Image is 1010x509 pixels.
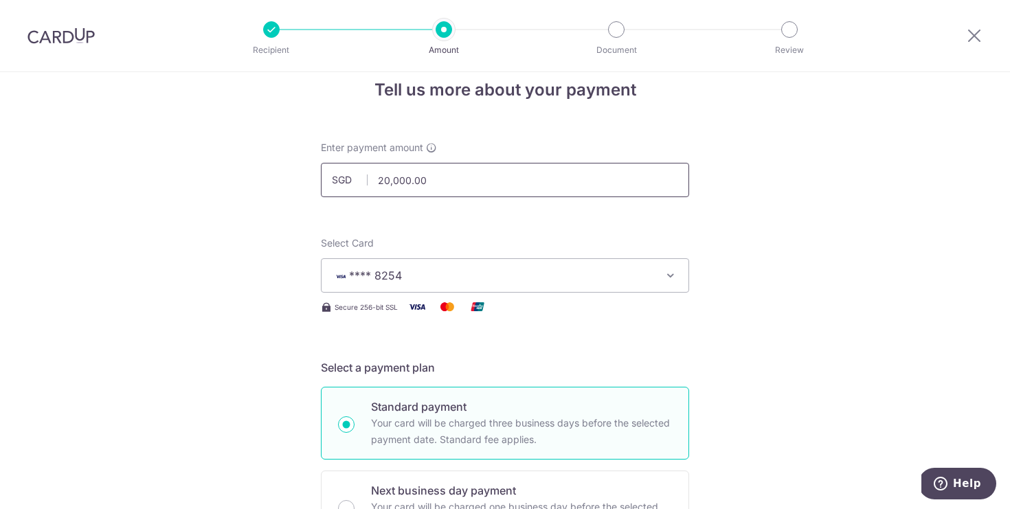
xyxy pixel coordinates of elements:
p: Standard payment [371,398,672,415]
img: Union Pay [464,298,491,315]
p: Document [565,43,667,57]
img: VISA [333,271,349,281]
p: Amount [393,43,495,57]
iframe: Opens a widget where you can find more information [921,468,996,502]
img: Mastercard [434,298,461,315]
input: 0.00 [321,163,689,197]
p: Next business day payment [371,482,672,499]
p: Review [739,43,840,57]
span: translation missing: en.payables.payment_networks.credit_card.summary.labels.select_card [321,237,374,249]
p: Recipient [221,43,322,57]
p: Your card will be charged three business days before the selected payment date. Standard fee appl... [371,415,672,448]
span: Enter payment amount [321,141,423,155]
span: Secure 256-bit SSL [335,302,398,313]
h5: Select a payment plan [321,359,689,376]
span: SGD [332,173,368,187]
img: CardUp [27,27,95,44]
h4: Tell us more about your payment [321,78,689,102]
img: Visa [403,298,431,315]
